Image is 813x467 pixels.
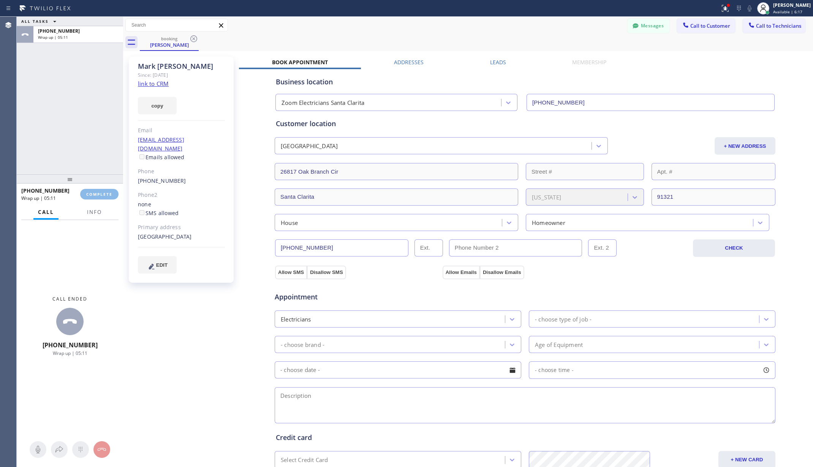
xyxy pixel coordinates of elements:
button: Disallow Emails [480,266,524,279]
button: + NEW ADDRESS [715,137,775,155]
label: Leads [490,59,506,66]
input: Address [275,163,518,180]
button: Call [33,205,59,220]
span: COMPLETE [86,192,112,197]
div: Homeowner [532,218,565,227]
button: Messages [628,19,669,33]
input: Phone Number [275,239,408,256]
div: none [138,200,225,218]
div: [PERSON_NAME] [141,41,198,48]
input: ZIP [652,188,776,206]
span: Call to Customer [690,22,730,29]
div: Zoom Electricians Santa Clarita [282,98,364,107]
div: Since: [DATE] [138,71,225,79]
input: Apt. # [652,163,776,180]
a: link to CRM [138,80,169,87]
input: Phone Number 2 [449,239,582,256]
div: booking [141,36,198,41]
div: [PERSON_NAME] [773,2,811,8]
button: Mute [30,441,46,458]
span: Call [38,209,54,215]
span: Appointment [275,292,441,302]
button: COMPLETE [80,189,119,199]
span: Available | 6:17 [773,9,802,14]
div: House [281,218,298,227]
button: Mute [744,3,755,14]
button: Info [82,205,106,220]
button: copy [138,97,177,114]
span: ALL TASKS [21,19,49,24]
input: Search [126,19,228,31]
a: [PHONE_NUMBER] [138,177,186,184]
div: Primary address [138,223,225,232]
div: - choose type of job - [535,315,592,323]
label: Membership [572,59,606,66]
div: [GEOGRAPHIC_DATA] [138,233,225,241]
div: Business location [276,77,774,87]
input: - choose date - [275,361,521,378]
div: [GEOGRAPHIC_DATA] [281,142,338,150]
input: Street # [526,163,644,180]
div: Phone2 [138,191,225,199]
button: Hang up [93,441,110,458]
span: [PHONE_NUMBER] [21,187,70,194]
input: Ext. [414,239,443,256]
button: Disallow SMS [307,266,346,279]
div: Email [138,126,225,135]
span: EDIT [156,262,168,268]
button: Call to Customer [677,19,735,33]
div: Credit card [276,432,774,443]
button: Call to Technicians [743,19,805,33]
span: - choose time - [535,366,574,374]
div: Phone [138,167,225,176]
input: Ext. 2 [588,239,617,256]
div: Electricians [281,315,311,323]
span: Wrap up | 05:11 [53,350,87,356]
button: CHECK [693,239,775,257]
div: Select Credit Card [281,456,328,464]
span: Call to Technicians [756,22,801,29]
button: Open directory [51,441,68,458]
label: Book Appointment [272,59,328,66]
div: Mark Witas [141,34,198,50]
span: Info [87,209,102,215]
button: ALL TASKS [17,17,64,26]
button: Open dialpad [72,441,89,458]
input: Emails allowed [139,154,144,159]
button: Allow Emails [443,266,480,279]
label: SMS allowed [138,209,179,217]
span: [PHONE_NUMBER] [38,28,80,34]
div: - choose brand - [281,340,324,349]
div: Customer location [276,119,774,129]
a: [EMAIL_ADDRESS][DOMAIN_NAME] [138,136,184,152]
label: Addresses [394,59,424,66]
input: SMS allowed [139,210,144,215]
div: Mark [PERSON_NAME] [138,62,225,71]
span: [PHONE_NUMBER] [43,341,98,349]
span: Wrap up | 05:11 [21,195,56,201]
button: Allow SMS [275,266,307,279]
span: Call ended [52,296,87,302]
input: Phone Number [527,94,775,111]
button: EDIT [138,256,177,274]
label: Emails allowed [138,154,185,161]
span: Wrap up | 05:11 [38,35,68,40]
input: City [275,188,518,206]
div: Age of Equipment [535,340,583,349]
